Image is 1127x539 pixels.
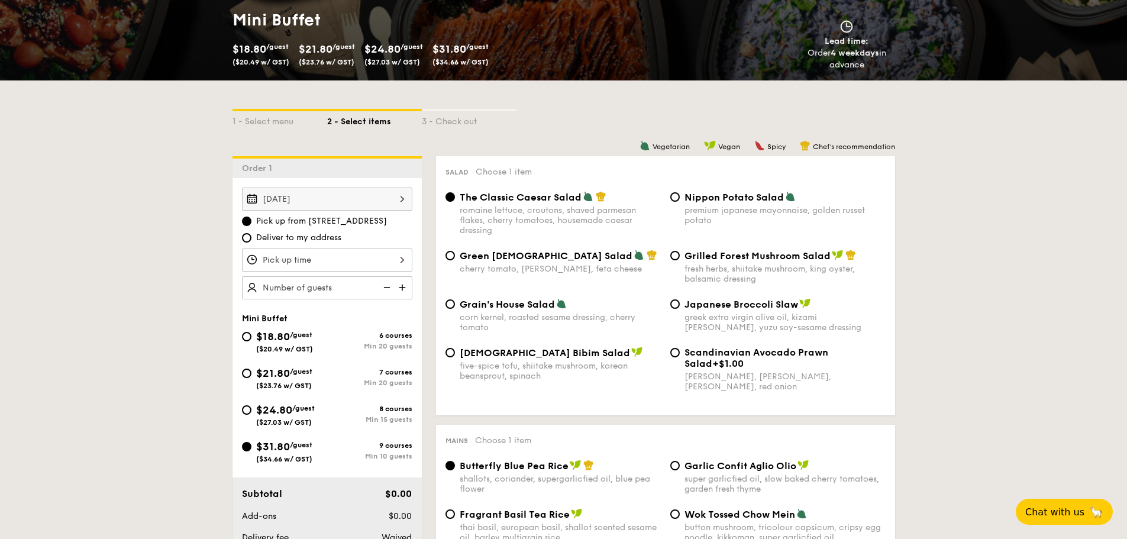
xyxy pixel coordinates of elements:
[256,215,387,227] span: Pick up from [STREET_ADDRESS]
[718,143,740,151] span: Vegan
[422,111,516,128] div: 3 - Check out
[583,191,593,202] img: icon-vegetarian.fe4039eb.svg
[476,167,532,177] span: Choose 1 item
[290,367,312,376] span: /guest
[327,415,412,424] div: Min 15 guests
[242,332,251,341] input: $18.80/guest($20.49 w/ GST)6 coursesMin 20 guests
[256,440,290,453] span: $31.80
[445,348,455,357] input: [DEMOGRAPHIC_DATA] Bibim Saladfive-spice tofu, shiitake mushroom, korean beansprout, spinach
[684,312,886,333] div: greek extra virgin olive oil, kizami [PERSON_NAME], yuzu soy-sesame dressing
[395,276,412,299] img: icon-add.58712e84.svg
[1016,499,1113,525] button: Chat with us🦙
[653,143,690,151] span: Vegetarian
[712,358,744,369] span: +$1.00
[256,455,312,463] span: ($34.66 w/ GST)
[684,299,798,310] span: Japanese Broccoli Slaw
[327,342,412,350] div: Min 20 guests
[242,511,276,521] span: Add-ons
[684,347,828,369] span: Scandinavian Avocado Prawn Salad
[256,367,290,380] span: $21.80
[460,205,661,235] div: romaine lettuce, croutons, shaved parmesan flakes, cherry tomatoes, housemade caesar dressing
[684,205,886,225] div: premium japanese mayonnaise, golden russet potato
[332,43,355,51] span: /guest
[389,511,412,521] span: $0.00
[266,43,289,51] span: /guest
[475,435,531,446] span: Choose 1 item
[242,276,412,299] input: Number of guests
[670,509,680,519] input: Wok Tossed Chow Meinbutton mushroom, tricolour capsicum, cripsy egg noodle, kikkoman, super garli...
[684,460,796,472] span: Garlic Confit Aglio Olio
[242,314,288,324] span: Mini Buffet
[825,36,868,46] span: Lead time:
[799,298,811,309] img: icon-vegan.f8ff3823.svg
[754,140,765,151] img: icon-spicy.37a8142b.svg
[232,58,289,66] span: ($20.49 w/ GST)
[460,299,555,310] span: Grain's House Salad
[445,299,455,309] input: Grain's House Saladcorn kernel, roasted sesame dressing, cherry tomato
[327,441,412,450] div: 9 courses
[460,474,661,494] div: shallots, coriander, supergarlicfied oil, blue pea flower
[299,58,354,66] span: ($23.76 w/ GST)
[299,43,332,56] span: $21.80
[556,298,567,309] img: icon-vegetarian.fe4039eb.svg
[242,405,251,415] input: $24.80/guest($27.03 w/ GST)8 coursesMin 15 guests
[460,264,661,274] div: cherry tomato, [PERSON_NAME], feta cheese
[813,143,895,151] span: Chef's recommendation
[256,418,312,427] span: ($27.03 w/ GST)
[640,140,650,151] img: icon-vegetarian.fe4039eb.svg
[460,460,569,472] span: Butterfly Blue Pea Rice
[256,232,341,244] span: Deliver to my address
[385,488,412,499] span: $0.00
[445,251,455,260] input: Green [DEMOGRAPHIC_DATA] Saladcherry tomato, [PERSON_NAME], feta cheese
[364,58,420,66] span: ($27.03 w/ GST)
[432,43,466,56] span: $31.80
[460,250,632,262] span: Green [DEMOGRAPHIC_DATA] Salad
[634,250,644,260] img: icon-vegetarian.fe4039eb.svg
[1089,505,1103,519] span: 🦙
[242,248,412,272] input: Pick up time
[647,250,657,260] img: icon-chef-hat.a58ddaea.svg
[1025,506,1084,518] span: Chat with us
[327,331,412,340] div: 6 courses
[596,191,606,202] img: icon-chef-hat.a58ddaea.svg
[794,47,900,71] div: Order in advance
[831,48,879,58] strong: 4 weekdays
[684,509,795,520] span: Wok Tossed Chow Mein
[670,251,680,260] input: Grilled Forest Mushroom Saladfresh herbs, shiitake mushroom, king oyster, balsamic dressing
[401,43,423,51] span: /guest
[670,299,680,309] input: Japanese Broccoli Slawgreek extra virgin olive oil, kizami [PERSON_NAME], yuzu soy-sesame dressing
[838,20,855,33] img: icon-clock.2db775ea.svg
[704,140,716,151] img: icon-vegan.f8ff3823.svg
[445,168,469,176] span: Salad
[377,276,395,299] img: icon-reduce.1d2dbef1.svg
[327,405,412,413] div: 8 courses
[460,509,570,520] span: Fragrant Basil Tea Rice
[242,488,282,499] span: Subtotal
[327,368,412,376] div: 7 courses
[327,379,412,387] div: Min 20 guests
[256,330,290,343] span: $18.80
[684,372,886,392] div: [PERSON_NAME], [PERSON_NAME], [PERSON_NAME], red onion
[232,9,559,31] h1: Mini Buffet
[290,441,312,449] span: /guest
[445,192,455,202] input: The Classic Caesar Saladromaine lettuce, croutons, shaved parmesan flakes, cherry tomatoes, house...
[327,111,422,128] div: 2 - Select items
[670,192,680,202] input: Nippon Potato Saladpremium japanese mayonnaise, golden russet potato
[466,43,489,51] span: /guest
[460,192,582,203] span: The Classic Caesar Salad
[845,250,856,260] img: icon-chef-hat.a58ddaea.svg
[460,312,661,333] div: corn kernel, roasted sesame dressing, cherry tomato
[571,508,583,519] img: icon-vegan.f8ff3823.svg
[242,163,277,173] span: Order 1
[256,404,292,417] span: $24.80
[684,474,886,494] div: super garlicfied oil, slow baked cherry tomatoes, garden fresh thyme
[631,347,643,357] img: icon-vegan.f8ff3823.svg
[242,233,251,243] input: Deliver to my address
[445,509,455,519] input: Fragrant Basil Tea Ricethai basil, european basil, shallot scented sesame oil, barley multigrain ...
[800,140,810,151] img: icon-chef-hat.a58ddaea.svg
[256,382,312,390] span: ($23.76 w/ GST)
[570,460,582,470] img: icon-vegan.f8ff3823.svg
[232,43,266,56] span: $18.80
[670,348,680,357] input: Scandinavian Avocado Prawn Salad+$1.00[PERSON_NAME], [PERSON_NAME], [PERSON_NAME], red onion
[767,143,786,151] span: Spicy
